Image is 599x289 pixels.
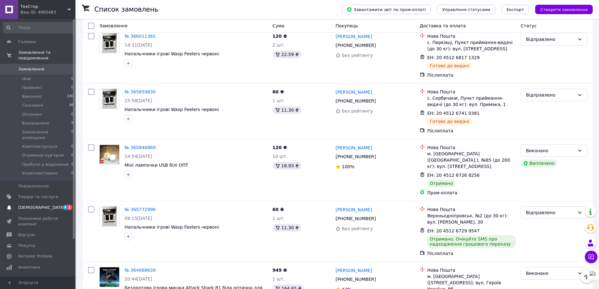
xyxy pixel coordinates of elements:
img: Фото товару [102,207,117,226]
span: 14:54[DATE] [125,154,152,159]
span: Нові [22,76,31,82]
span: Прибуло у відділення [22,162,69,167]
span: Прийняті [22,85,42,91]
span: Товари та послуги [18,194,58,200]
span: Замовлення [99,23,127,28]
a: [PERSON_NAME] [336,207,372,213]
span: 0 [71,162,74,167]
a: [PERSON_NAME] [336,33,372,40]
span: 0 [71,129,74,141]
span: Напальчники ігрові Wasp Feelers червоні [125,51,219,56]
span: Каталог ProSale [18,253,52,259]
div: Відправлено [526,92,575,98]
span: Аналітика [18,264,40,270]
span: 1 шт. [273,276,285,281]
div: Нова Пошта [427,206,516,213]
span: Повідомлення [18,183,49,189]
span: 0 [71,144,74,149]
span: 60 ₴ [273,207,284,212]
span: 26 [69,103,74,108]
span: Покупці [18,243,35,248]
span: 100% [342,164,354,169]
div: Нова Пошта [427,267,516,273]
span: Cума [273,23,284,28]
a: № 365859830 [125,89,156,94]
span: 0 [71,170,74,176]
h1: Список замовлень [94,6,158,13]
span: Відправлено [22,120,49,126]
div: Нова Пошта [427,144,516,151]
span: [PHONE_NUMBER] [336,98,376,103]
span: Виконані [22,94,42,99]
span: Замовлення розміщене [22,129,71,141]
span: Без рейтингу [342,108,373,114]
span: [PHONE_NUMBER] [336,43,376,48]
span: Покупець [336,23,358,28]
a: [PERSON_NAME] [336,145,372,151]
span: Без рейтингу [342,53,373,58]
span: ЕН: 20 4512 6741 0381 [427,111,480,116]
div: Нова Пошта [427,33,516,39]
span: 130 [67,94,74,99]
a: [PERSON_NAME] [336,89,372,95]
span: ЕН: 20 4512 6817 1329 [427,55,480,60]
span: 0 [71,85,74,91]
span: 09:15[DATE] [125,216,152,221]
button: Експорт [502,5,529,14]
span: ЕН: 20 4512 6729 9547 [427,228,480,233]
span: Отримано кур'єром [22,153,64,158]
img: Фото товару [100,145,119,164]
span: ТехСтор [20,4,68,9]
a: Фото товару [99,144,119,164]
span: Скасовані [22,103,43,108]
span: Експорт [507,7,524,12]
span: Доставка та оплата [420,23,466,28]
span: Статус [521,23,537,28]
div: Готово до видачі [427,62,472,69]
span: 60 ₴ [273,89,284,94]
span: 949 ₴ [273,268,287,273]
div: Готово до видачі [427,118,472,125]
span: 9 [63,205,68,210]
span: [PHONE_NUMBER] [336,154,376,159]
a: Фото товару [99,267,119,287]
img: Фото товару [100,267,119,287]
div: Відправлено [526,209,575,216]
div: Отримано [427,180,456,187]
span: 0 [71,76,74,82]
a: Створити замовлення [529,7,593,12]
a: Напальчники ігрові Wasp Feelers червоні [125,225,219,230]
div: Відправлено [526,36,575,43]
div: Післяплата [427,128,516,134]
div: 22.59 ₴ [273,51,301,58]
span: 20:44[DATE] [125,276,152,281]
span: 2 шт. [273,42,285,47]
div: Отримано. Очікуйте SMS про надходження грошового переказу [427,235,516,248]
span: [PHONE_NUMBER] [336,216,376,221]
img: Фото товару [102,89,117,108]
span: 120 ₴ [273,145,287,150]
a: Фото товару [99,89,119,109]
span: 0 [71,112,74,117]
span: Головна [18,39,36,45]
a: Напальчники ігрові Wasp Feelers червоні [125,107,219,112]
span: Без рейтингу [342,226,373,231]
span: 1 шт. [273,98,285,103]
div: с. Перківці, Пункт приймання-видачі (до 30 кг): вул. [STREET_ADDRESS] [427,39,516,52]
span: 1 шт. [273,216,285,221]
div: Виплачено [521,159,557,167]
span: ЕН: 20 4512 6726 8256 [427,173,480,178]
a: № 365846869 [125,145,156,150]
span: Створити замовлення [540,7,588,12]
span: Замовлення та повідомлення [18,50,75,61]
div: Виконано [526,270,575,277]
div: Післяплата [427,72,516,78]
span: Оплачені [22,112,42,117]
button: Створити замовлення [535,5,593,14]
button: Чат з покупцем [585,251,597,263]
a: Фото товару [99,33,119,53]
a: Міні лампочки USB білі ОПТ [125,163,188,168]
span: Відгуки [18,232,35,238]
